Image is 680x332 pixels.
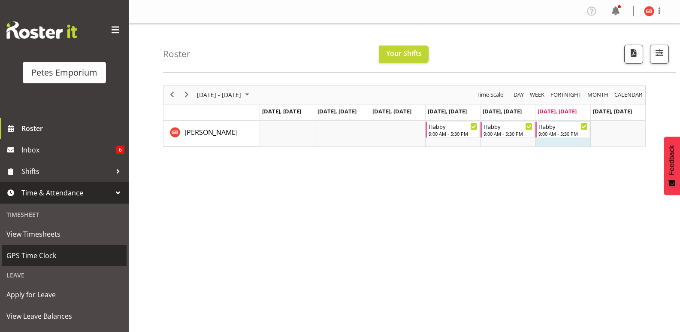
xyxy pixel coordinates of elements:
button: Timeline Day [512,89,526,100]
span: [DATE], [DATE] [428,107,467,115]
div: Habby [429,122,478,131]
div: August 11 - 17, 2025 [194,86,254,104]
button: August 2025 [196,89,253,100]
span: Feedback [668,145,676,175]
span: Apply for Leave [6,288,122,301]
span: View Leave Balances [6,310,122,323]
span: Inbox [21,143,116,156]
div: Gillian Byford"s event - Habby Begin From Friday, August 15, 2025 at 9:00:00 AM GMT+12:00 Ends At... [481,122,535,138]
div: 9:00 AM - 5:30 PM [484,130,532,137]
button: Previous [166,89,178,100]
span: [DATE], [DATE] [317,107,357,115]
span: [DATE], [DATE] [538,107,577,115]
button: Time Scale [475,89,505,100]
div: Gillian Byford"s event - Habby Begin From Thursday, August 14, 2025 at 9:00:00 AM GMT+12:00 Ends ... [426,122,480,138]
span: View Timesheets [6,228,122,241]
a: [PERSON_NAME] [184,127,238,137]
button: Next [181,89,193,100]
span: Fortnight [550,89,582,100]
button: Timeline Week [529,89,546,100]
button: Timeline Month [586,89,610,100]
a: View Leave Balances [2,305,127,327]
span: Month [586,89,609,100]
span: Roster [21,122,124,135]
span: Your Shifts [386,49,422,58]
img: Rosterit website logo [6,21,77,39]
span: Time Scale [476,89,504,100]
div: Petes Emporium [31,66,97,79]
span: [DATE], [DATE] [372,107,411,115]
span: [DATE], [DATE] [483,107,522,115]
td: Gillian Byford resource [163,121,260,146]
button: Feedback - Show survey [664,137,680,195]
span: GPS Time Clock [6,249,122,262]
span: [DATE], [DATE] [593,107,632,115]
span: calendar [614,89,643,100]
div: Habby [538,122,587,131]
span: Shifts [21,165,112,178]
button: Fortnight [549,89,583,100]
button: Your Shifts [379,46,429,63]
div: Gillian Byford"s event - Habby Begin From Saturday, August 16, 2025 at 9:00:00 AM GMT+12:00 Ends ... [535,122,589,138]
button: Filter Shifts [650,45,669,64]
button: Download a PDF of the roster according to the set date range. [624,45,643,64]
div: Timeline Week of August 16, 2025 [163,85,646,147]
img: gillian-byford11184.jpg [644,6,654,16]
div: next period [179,86,194,104]
span: Week [529,89,545,100]
div: previous period [165,86,179,104]
span: [DATE] - [DATE] [196,89,242,100]
div: 9:00 AM - 5:30 PM [538,130,587,137]
span: [PERSON_NAME] [184,128,238,137]
span: [DATE], [DATE] [262,107,301,115]
table: Timeline Week of August 16, 2025 [260,121,645,146]
div: 9:00 AM - 5:30 PM [429,130,478,137]
a: Apply for Leave [2,284,127,305]
div: Habby [484,122,532,131]
span: Day [513,89,525,100]
div: Leave [2,266,127,284]
span: Time & Attendance [21,186,112,199]
button: Month [613,89,644,100]
span: 6 [116,146,124,154]
div: Timesheet [2,206,127,223]
a: GPS Time Clock [2,245,127,266]
a: View Timesheets [2,223,127,245]
h4: Roster [163,49,190,59]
